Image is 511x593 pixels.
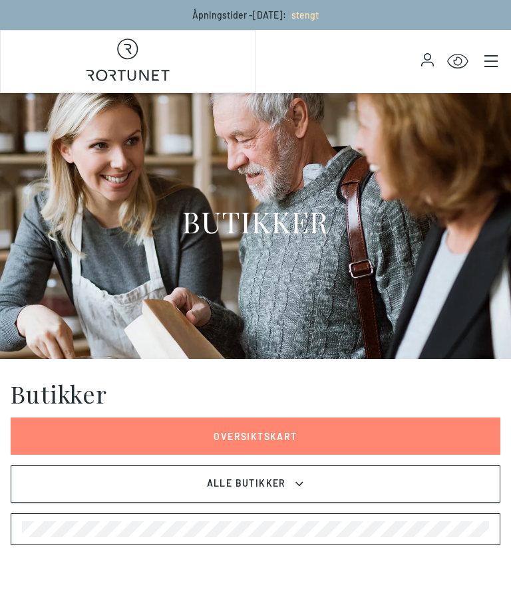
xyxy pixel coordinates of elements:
button: Open Accessibility Menu [447,51,468,72]
span: Alle Butikker [205,476,287,492]
button: Main menu [482,52,500,70]
a: stengt [286,9,319,21]
a: Oversiktskart [11,417,500,455]
button: Alle Butikker [11,465,500,503]
span: stengt [291,9,319,21]
h1: Butikker [11,380,107,407]
p: Åpningstider - [DATE] : [192,8,319,22]
h1: BUTIKKER [182,203,329,239]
